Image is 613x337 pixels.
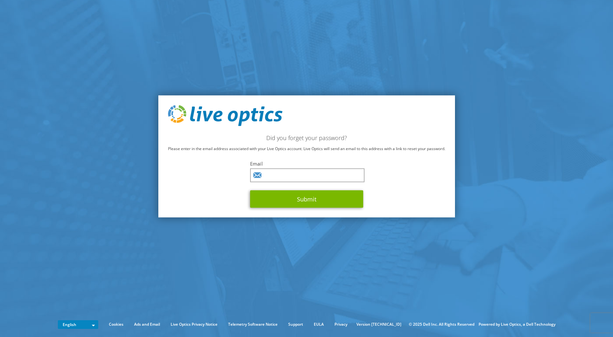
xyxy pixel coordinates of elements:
[250,190,363,208] button: Submit
[104,321,128,328] a: Cookies
[309,321,329,328] a: EULA
[168,145,445,152] p: Please enter in the email address associated with your Live Optics account. Live Optics will send...
[129,321,165,328] a: Ads and Email
[250,160,363,167] label: Email
[353,321,405,328] li: Version [TECHNICAL_ID]
[406,321,478,328] li: © 2025 Dell Inc. All Rights Reserved
[479,321,555,328] li: Powered by Live Optics, a Dell Technology
[283,321,308,328] a: Support
[223,321,282,328] a: Telemetry Software Notice
[330,321,352,328] a: Privacy
[168,105,282,126] img: live_optics_svg.svg
[168,134,445,141] h2: Did you forget your password?
[166,321,222,328] a: Live Optics Privacy Notice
